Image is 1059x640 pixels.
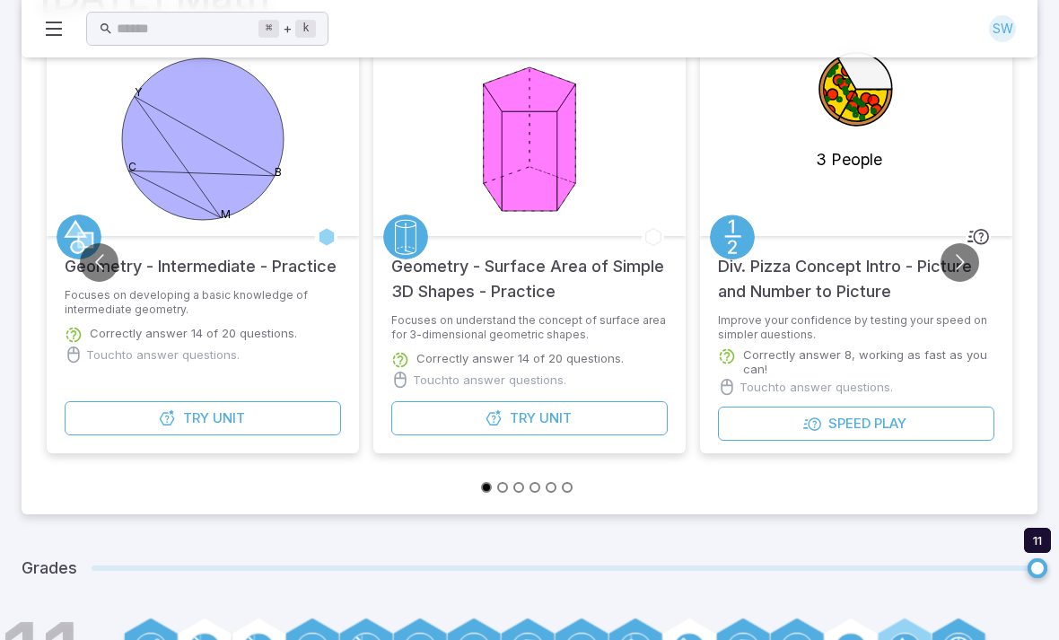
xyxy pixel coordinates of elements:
[989,15,1016,42] div: SW
[416,351,624,365] p: Correctly answer 14 of 20 questions.
[65,288,341,317] p: Focuses on developing a basic knowledge of intermediate geometry.
[128,160,136,173] text: C
[743,347,994,376] p: Correctly answer 8, working as fast as you can!
[1033,533,1042,548] span: 11
[383,215,428,259] a: Geometry 3D
[539,408,572,428] span: Unit
[213,408,245,428] span: Unit
[57,215,101,259] a: Geometry 2D
[65,401,341,435] button: TryUnit
[221,207,231,221] text: M
[80,243,118,282] button: Go to previous slide
[513,482,524,493] button: Go to slide 3
[65,236,337,279] h5: Geometry - Intermediate - Practice
[391,313,668,342] p: Focuses on understand the concept of surface area for 3-dimensional geometric shapes.
[391,401,668,435] button: TryUnit
[740,378,893,396] p: Touch to answer questions.
[275,165,282,179] text: B
[481,482,492,493] button: Go to slide 1
[874,414,906,434] span: Play
[22,556,77,581] h5: Grades
[828,414,871,434] span: Speed
[529,482,540,493] button: Go to slide 4
[90,326,297,340] p: Correctly answer 14 of 20 questions.
[413,371,566,389] p: Touch to answer questions.
[817,150,883,169] text: 3 People
[295,20,316,38] kbd: k
[391,236,668,304] h5: Geometry - Surface Area of Simple 3D Shapes - Practice
[718,313,994,338] p: Improve your confidence by testing your speed on simpler questions.
[941,243,979,282] button: Go to next slide
[183,408,209,428] span: Try
[546,482,556,493] button: Go to slide 5
[710,215,755,259] a: Fractions/Decimals
[258,18,316,39] div: +
[86,346,240,364] p: Touch to answer questions.
[510,408,536,428] span: Try
[497,482,508,493] button: Go to slide 2
[718,236,994,304] h5: Div. Pizza Concept Intro - Picture and Number to Picture
[718,407,994,441] button: SpeedPlay
[562,482,573,493] button: Go to slide 6
[258,20,279,38] kbd: ⌘
[135,85,143,99] text: Y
